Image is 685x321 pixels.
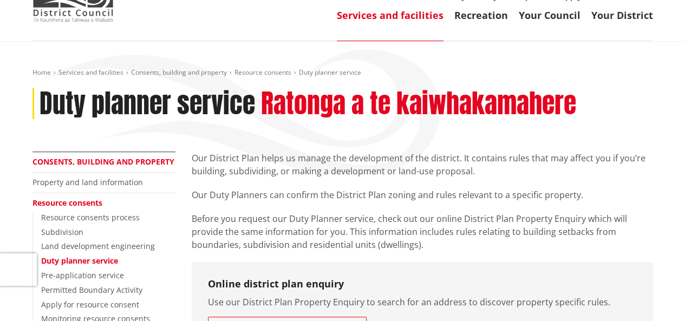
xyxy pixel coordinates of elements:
[234,68,291,77] a: Resource consents
[41,256,118,266] a: Duty planner service
[58,68,123,77] a: Services and facilities
[41,212,140,222] a: Resource consents process
[41,285,142,295] a: Permitted Boundary Activity
[192,212,653,251] p: Before you request our Duty Planner service, check out our online District Plan Property Enquiry ...
[131,68,227,77] a: Consents, building and property
[41,241,155,251] a: Land development engineering
[591,9,653,22] a: Your District
[635,276,674,315] iframe: Messenger Launcher
[208,296,637,309] p: Use our District Plan Property Enquiry to search for an address to discover property specific rules.
[41,299,139,310] a: Apply for resource consent
[454,9,508,22] a: Recreation
[40,88,255,120] h1: Duty planner service
[261,88,576,120] h2: Ratonga a te kaiwhakamahere
[192,188,653,201] p: Our Duty Planners can confirm the District Plan zoning and rules relevant to a specific property.
[32,177,143,187] a: Property and land information
[299,68,361,77] span: Duty planner service
[41,227,83,237] a: Subdivision
[519,9,580,22] a: Your Council
[208,278,637,290] h3: Online district plan enquiry
[32,198,102,208] a: Resource consents
[337,9,443,22] a: Services and facilities
[192,152,653,178] p: Our District Plan helps us manage the development of the district. It contains rules that may aff...
[32,68,51,77] a: Home
[41,270,124,280] a: Pre-application service
[32,156,174,167] a: Consents, building and property
[32,68,653,77] nav: breadcrumb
